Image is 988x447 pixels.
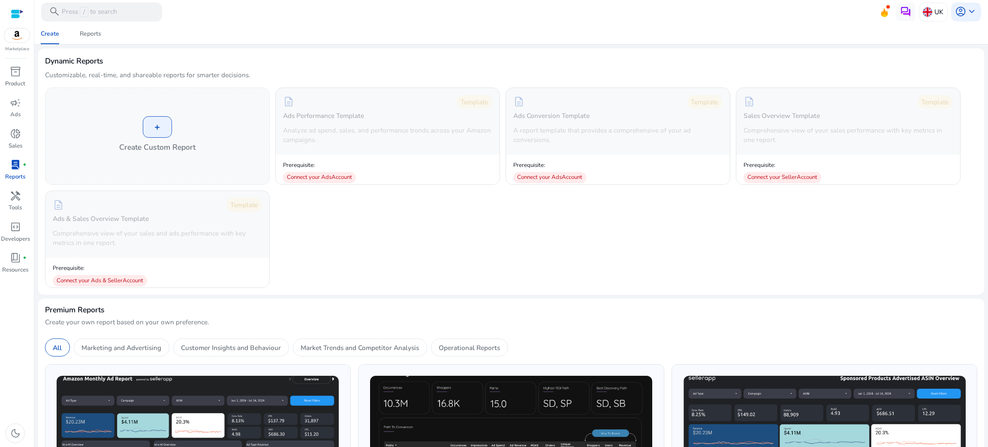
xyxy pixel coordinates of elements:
h5: Ads & Sales Overview Template [53,215,149,223]
p: Sales [9,142,22,151]
p: Prerequisite: [513,162,586,169]
p: A report template that provides a comprehensive of your ad conversions. [513,126,722,145]
span: account_circle [955,6,966,17]
p: Comprehensive view of your sales and ads performance with key metrics in one report. [53,229,262,248]
p: Prerequisite: [283,162,356,169]
span: dark_mode [10,428,21,439]
h5: Ads Performance Template [283,112,364,120]
span: donut_small [10,128,21,139]
p: Prerequisite: [53,265,147,272]
div: Create [41,31,59,37]
div: Template [226,198,262,211]
div: Domain: [DOMAIN_NAME] [22,22,94,29]
p: Customizable, real-time, and shareable reports for smarter decisions. [45,70,250,80]
div: Connect your Seller Account [744,172,821,183]
span: description [513,96,524,107]
div: Domain Overview [33,51,77,56]
div: + [143,116,172,138]
span: fiber_manual_record [23,256,27,260]
span: search [49,6,60,17]
span: book_4 [10,252,21,263]
div: Connect your Ads Account [283,172,356,183]
span: handyman [10,190,21,202]
img: logo_orange.svg [14,14,21,21]
img: uk.svg [923,7,932,17]
div: Reports [80,31,101,37]
p: Comprehensive view of your sales performance with key metrics in one report. [744,126,952,145]
p: Product [5,80,25,88]
img: amazon.svg [4,28,30,42]
h4: Premium Reports [45,305,105,314]
h5: Ads Conversion Template [513,112,590,120]
p: Operational Reports [439,343,500,353]
span: lab_profile [10,159,21,170]
p: Market Trends and Competitor Analysis [301,343,419,353]
span: description [53,199,64,211]
h5: Sales Overview Template [744,112,820,120]
span: fiber_manual_record [23,163,27,167]
span: keyboard_arrow_down [966,6,977,17]
img: tab_keywords_by_traffic_grey.svg [85,50,92,57]
p: Create your own report based on your own preference. [45,317,977,327]
p: Ads [10,111,21,119]
p: Press to search [62,7,117,17]
span: code_blocks [10,221,21,233]
img: tab_domain_overview_orange.svg [23,50,30,57]
div: Keywords by Traffic [95,51,145,56]
p: Tools [9,204,22,212]
p: Reports [5,173,25,181]
p: Customer Insights and Behaviour [181,343,281,353]
div: Connect your Ads Account [513,172,586,183]
div: Template [457,95,492,109]
p: Marketing and Advertising [81,343,161,353]
img: website_grey.svg [14,22,21,29]
span: campaign [10,97,21,109]
p: Developers [1,235,30,244]
div: Template [918,95,953,109]
p: Marketplace [5,46,29,52]
h3: Dynamic Reports [45,55,103,66]
span: / [80,7,88,17]
p: Prerequisite: [744,162,821,169]
p: UK [934,4,943,19]
h4: Create Custom Report [119,142,196,153]
div: Template [687,95,723,109]
div: Connect your Ads & Seller Account [53,275,147,286]
span: description [283,96,294,107]
div: v 4.0.25 [24,14,42,21]
p: Analyze ad spend, sales, and performance trends across your Amazon campaigns. [283,126,492,145]
span: description [744,96,755,107]
p: All [53,343,62,353]
span: inventory_2 [10,66,21,77]
p: Resources [2,266,28,275]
